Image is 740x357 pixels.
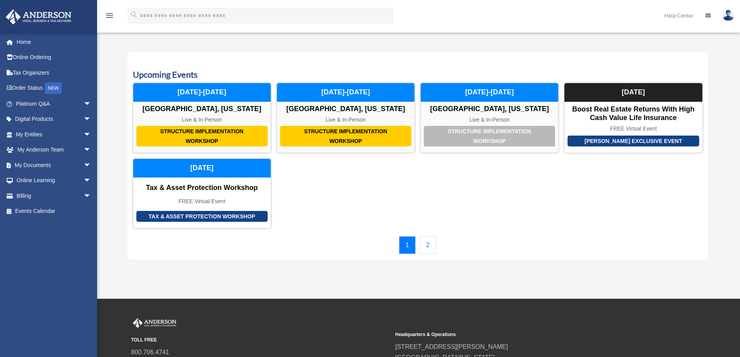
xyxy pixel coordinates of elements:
div: Live & In-Person [421,117,558,123]
a: Structure Implementation Workshop [GEOGRAPHIC_DATA], [US_STATE] Live & In-Person [DATE]-[DATE] [133,83,271,153]
span: arrow_drop_down [84,142,99,158]
a: Billingarrow_drop_down [5,188,103,204]
div: Boost Real Estate Returns with High Cash Value Life Insurance [564,105,702,122]
i: menu [105,11,114,20]
div: FREE Virtual Event [133,198,271,205]
div: [DATE]-[DATE] [421,83,558,102]
a: Online Ordering [5,50,103,65]
div: [GEOGRAPHIC_DATA], [US_STATE] [421,105,558,113]
a: Home [5,34,103,50]
div: [PERSON_NAME] Exclusive Event [568,136,699,147]
h3: Upcoming Events [133,69,703,81]
span: arrow_drop_down [84,188,99,204]
span: arrow_drop_down [84,111,99,127]
a: menu [105,14,114,20]
small: TOLL FREE [131,336,390,344]
a: Events Calendar [5,204,99,219]
a: Tax Organizers [5,65,103,80]
a: My Anderson Teamarrow_drop_down [5,142,103,158]
i: search [130,10,138,19]
div: Structure Implementation Workshop [136,126,268,146]
a: Structure Implementation Workshop [GEOGRAPHIC_DATA], [US_STATE] Live & In-Person [DATE]-[DATE] [420,83,559,153]
div: Tax & Asset Protection Workshop [136,211,268,222]
a: My Entitiesarrow_drop_down [5,127,103,142]
a: Structure Implementation Workshop [GEOGRAPHIC_DATA], [US_STATE] Live & In-Person [DATE]-[DATE] [277,83,415,153]
a: Platinum Q&Aarrow_drop_down [5,96,103,111]
a: 2 [420,236,436,254]
img: User Pic [723,10,734,21]
div: Structure Implementation Workshop [280,126,411,146]
span: arrow_drop_down [84,173,99,189]
img: Anderson Advisors Platinum Portal [131,318,178,328]
a: Digital Productsarrow_drop_down [5,111,103,127]
div: FREE Virtual Event [564,125,702,132]
a: [PERSON_NAME] Exclusive Event Boost Real Estate Returns with High Cash Value Life Insurance FREE ... [564,83,702,153]
div: Structure Implementation Workshop [424,126,555,146]
a: My Documentsarrow_drop_down [5,157,103,173]
a: Tax & Asset Protection Workshop Tax & Asset Protection Workshop FREE Virtual Event [DATE] [133,158,271,228]
div: Tax & Asset Protection Workshop [133,184,271,192]
div: Live & In-Person [277,117,414,123]
span: arrow_drop_down [84,157,99,173]
a: Order StatusNEW [5,80,103,96]
div: Live & In-Person [133,117,271,123]
a: Online Learningarrow_drop_down [5,173,103,188]
img: Anderson Advisors Platinum Portal [3,9,74,24]
a: 800.706.4741 [131,349,169,355]
div: [DATE]-[DATE] [133,83,271,102]
span: arrow_drop_down [84,96,99,112]
div: [GEOGRAPHIC_DATA], [US_STATE] [133,105,271,113]
span: arrow_drop_down [84,127,99,143]
a: 1 [399,236,416,254]
a: [STREET_ADDRESS][PERSON_NAME] [395,343,508,350]
div: [DATE]-[DATE] [277,83,414,102]
div: [DATE] [133,159,271,178]
div: [DATE] [564,83,702,102]
small: Headquarters & Operations [395,331,654,339]
div: [GEOGRAPHIC_DATA], [US_STATE] [277,105,414,113]
div: NEW [45,82,62,94]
